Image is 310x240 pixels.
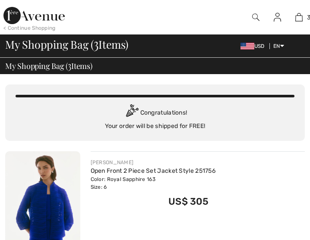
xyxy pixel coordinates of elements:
[289,12,310,22] a: 3
[3,24,56,32] div: < Continue Shopping
[267,12,288,22] a: Sign In
[5,39,128,50] span: My Shopping Bag ( Items)
[91,167,216,175] a: Open Front 2 Piece Set Jacket Style 251756
[68,60,71,70] span: 3
[274,12,281,22] img: My Info
[240,43,254,50] img: US Dollar
[123,104,140,122] img: Congratulation2.svg
[94,36,98,50] span: 3
[91,175,216,191] div: Color: Royal Sapphire 163 Size: 6
[16,104,294,131] div: Congratulations! Your order will be shipped for FREE!
[252,12,259,22] img: search the website
[91,159,216,166] div: [PERSON_NAME]
[240,43,268,49] span: USD
[5,62,92,70] span: My Shopping Bag ( Items)
[273,43,284,49] span: EN
[295,12,303,22] img: My Bag
[168,196,209,207] span: US$ 305
[3,7,65,24] img: 1ère Avenue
